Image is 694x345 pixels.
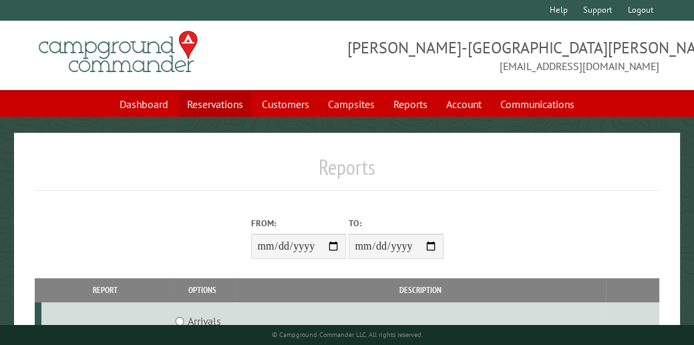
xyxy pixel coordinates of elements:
a: Communications [492,91,582,117]
a: Reservations [179,91,251,117]
a: Dashboard [112,91,176,117]
a: Account [438,91,490,117]
a: Reports [385,91,436,117]
label: From: [251,217,346,230]
a: Campsites [320,91,383,117]
small: © Campground Commander LLC. All rights reserved. [272,330,423,339]
th: Report [41,278,170,302]
a: Customers [254,91,317,117]
label: Arrivals [188,313,221,329]
th: Description [236,278,606,302]
h1: Reports [35,154,659,191]
th: Options [170,278,236,302]
img: Campground Commander [35,26,202,78]
span: [PERSON_NAME]-[GEOGRAPHIC_DATA][PERSON_NAME] [EMAIL_ADDRESS][DOMAIN_NAME] [347,37,660,74]
label: To: [349,217,444,230]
